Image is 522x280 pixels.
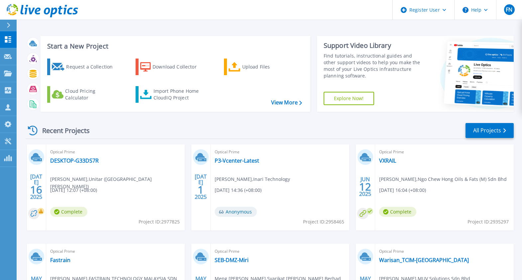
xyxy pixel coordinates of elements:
span: 12 [359,184,371,190]
span: [PERSON_NAME] , Unitar ([GEOGRAPHIC_DATA][PERSON_NAME]) [50,176,185,190]
span: Optical Prime [50,148,181,156]
span: Project ID: 2977825 [139,218,180,225]
div: Cloud Pricing Calculator [65,88,118,101]
span: Optical Prime [50,248,181,255]
a: Cloud Pricing Calculator [47,86,121,103]
a: SEB-DMZ-Miri [215,257,249,263]
div: Request a Collection [66,60,119,73]
h3: Start a New Project [47,43,302,50]
div: Download Collector [153,60,206,73]
span: Project ID: 2958465 [303,218,344,225]
a: Fastrain [50,257,70,263]
a: Explore Now! [324,92,374,105]
span: Optical Prime [215,148,345,156]
a: All Projects [466,123,514,138]
div: Recent Projects [26,122,99,139]
a: Warisan_TCIM-[GEOGRAPHIC_DATA] [379,257,469,263]
span: [DATE] 12:07 (+08:00) [50,187,97,194]
span: 16 [30,187,42,193]
span: Optical Prime [379,248,510,255]
span: 1 [198,187,204,193]
span: [DATE] 16:04 (+08:00) [379,187,426,194]
a: Request a Collection [47,59,121,75]
span: Optical Prime [215,248,345,255]
span: Complete [379,207,416,217]
span: [PERSON_NAME] , Ngo Chew Hong Oils & Fats (M) Sdn Bhd [379,176,507,183]
span: Project ID: 2935297 [468,218,509,225]
a: DESKTOP-G33DS7R [50,157,99,164]
span: [DATE] 14:36 (+08:00) [215,187,261,194]
a: VXRAIL [379,157,396,164]
span: Complete [50,207,87,217]
div: Upload Files [242,60,295,73]
span: Optical Prime [379,148,510,156]
span: [PERSON_NAME] , Inari Technology [215,176,290,183]
a: Upload Files [224,59,298,75]
a: Download Collector [136,59,210,75]
div: [DATE] 2025 [30,175,43,199]
a: View More [271,99,302,106]
a: P3-Vcenter-Latest [215,157,259,164]
div: Import Phone Home CloudIQ Project [154,88,205,101]
span: Anonymous [215,207,257,217]
div: Find tutorials, instructional guides and other support videos to help you make the most of your L... [324,53,423,79]
span: FN [506,7,512,12]
div: JUN 2025 [359,175,371,199]
div: Support Video Library [324,41,423,50]
div: [DATE] 2025 [194,175,207,199]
